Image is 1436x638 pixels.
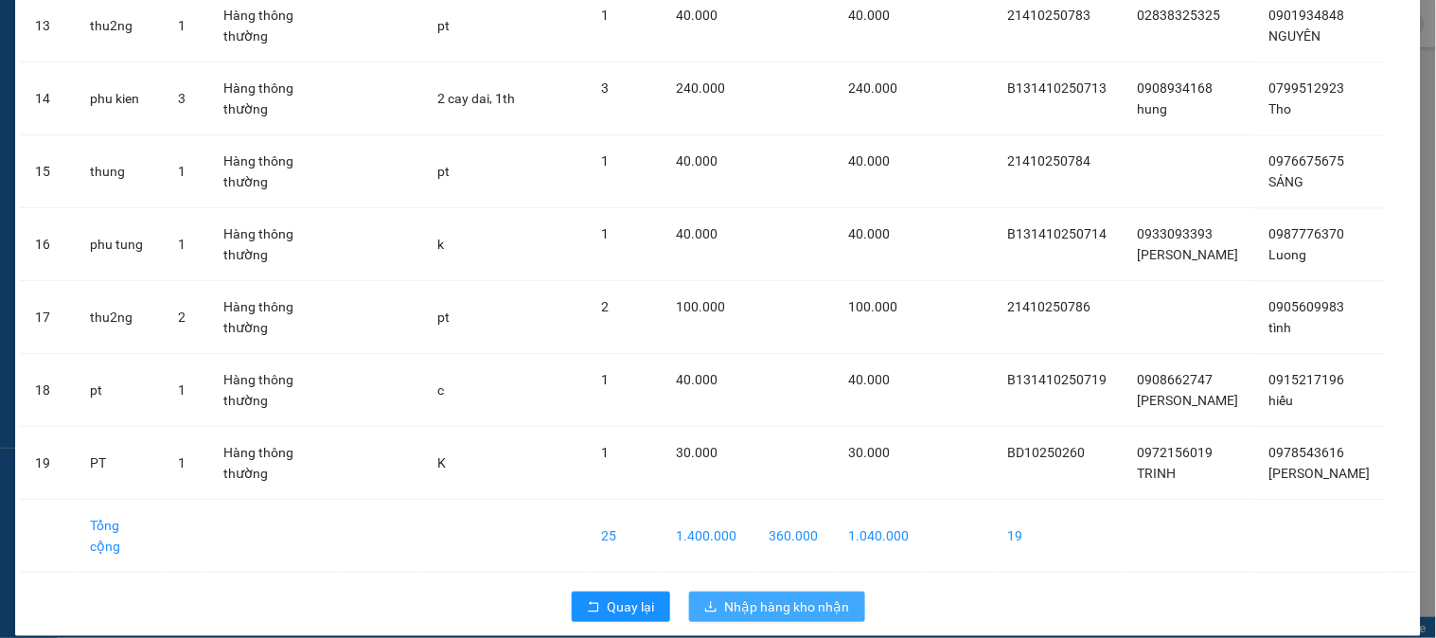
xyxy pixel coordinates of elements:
span: 0799512923 [1269,80,1345,96]
span: 1 [602,372,610,387]
span: 0987776370 [1269,226,1345,241]
span: 40.000 [676,372,718,387]
span: 2 [178,310,186,325]
td: 360.000 [753,500,833,573]
span: 0901934848 [1269,8,1345,23]
td: 18 [20,354,75,427]
span: hiếu [1269,393,1294,408]
span: 2 [602,299,610,314]
td: Hàng thông thường [208,135,340,208]
span: 1 [602,445,610,460]
span: tình [1269,320,1292,335]
span: 21410250784 [1008,153,1091,168]
td: 19 [993,500,1123,573]
span: rollback [587,600,600,615]
span: 40.000 [848,8,890,23]
span: [PERSON_NAME] [1138,393,1239,408]
span: 40.000 [848,153,890,168]
span: 0915217196 [1269,372,1345,387]
span: K [438,455,447,470]
span: 0905609983 [1269,299,1345,314]
span: 40.000 [848,372,890,387]
span: download [704,600,718,615]
td: 1.040.000 [833,500,924,573]
td: phu kien [75,62,163,135]
td: 17 [20,281,75,354]
td: Hàng thông thường [208,62,340,135]
span: 0908934168 [1138,80,1214,96]
button: rollbackQuay lại [572,592,670,622]
td: phu tung [75,208,163,281]
span: 0908662747 [1138,372,1214,387]
td: 25 [587,500,662,573]
span: 40.000 [676,226,718,241]
span: Nhập hàng kho nhận [725,596,850,617]
span: TRINH [1138,466,1177,481]
span: 1 [178,237,186,252]
span: B131410250719 [1008,372,1108,387]
span: BD10250260 [1008,445,1086,460]
span: 3 [602,80,610,96]
span: 02838325325 [1138,8,1221,23]
span: [PERSON_NAME] [1269,466,1371,481]
td: thu2ng [75,281,163,354]
span: Quay lại [608,596,655,617]
span: 21410250786 [1008,299,1091,314]
span: 1 [602,8,610,23]
span: 240.000 [848,80,897,96]
span: 30.000 [848,445,890,460]
span: 1 [178,164,186,179]
span: 40.000 [676,8,718,23]
td: pt [75,354,163,427]
span: Tho [1269,101,1292,116]
span: 1 [602,153,610,168]
span: 1 [602,226,610,241]
span: Luong [1269,247,1307,262]
span: 0972156019 [1138,445,1214,460]
span: 1 [178,455,186,470]
span: 21410250783 [1008,8,1091,23]
td: thung [75,135,163,208]
span: NGUYÊN [1269,28,1321,44]
td: Hàng thông thường [208,281,340,354]
td: PT [75,427,163,500]
td: Hàng thông thường [208,354,340,427]
span: 0978543616 [1269,445,1345,460]
button: downloadNhập hàng kho nhận [689,592,865,622]
td: 19 [20,427,75,500]
td: Tổng cộng [75,500,163,573]
span: SÁNG [1269,174,1304,189]
span: pt [438,164,451,179]
span: 2 cay dai, 1th [438,91,516,106]
span: 40.000 [848,226,890,241]
td: 1.400.000 [661,500,753,573]
span: k [438,237,445,252]
span: 3 [178,91,186,106]
td: Hàng thông thường [208,208,340,281]
span: 40.000 [676,153,718,168]
span: 1 [178,382,186,398]
td: 16 [20,208,75,281]
span: 0976675675 [1269,153,1345,168]
span: B131410250714 [1008,226,1108,241]
span: c [438,382,445,398]
td: 14 [20,62,75,135]
span: 100.000 [848,299,897,314]
span: 100.000 [676,299,725,314]
span: 1 [178,18,186,33]
span: 0933093393 [1138,226,1214,241]
td: 15 [20,135,75,208]
span: pt [438,310,451,325]
span: pt [438,18,451,33]
span: hung [1138,101,1168,116]
td: Hàng thông thường [208,427,340,500]
span: [PERSON_NAME] [1138,247,1239,262]
span: 240.000 [676,80,725,96]
span: 30.000 [676,445,718,460]
span: B131410250713 [1008,80,1108,96]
